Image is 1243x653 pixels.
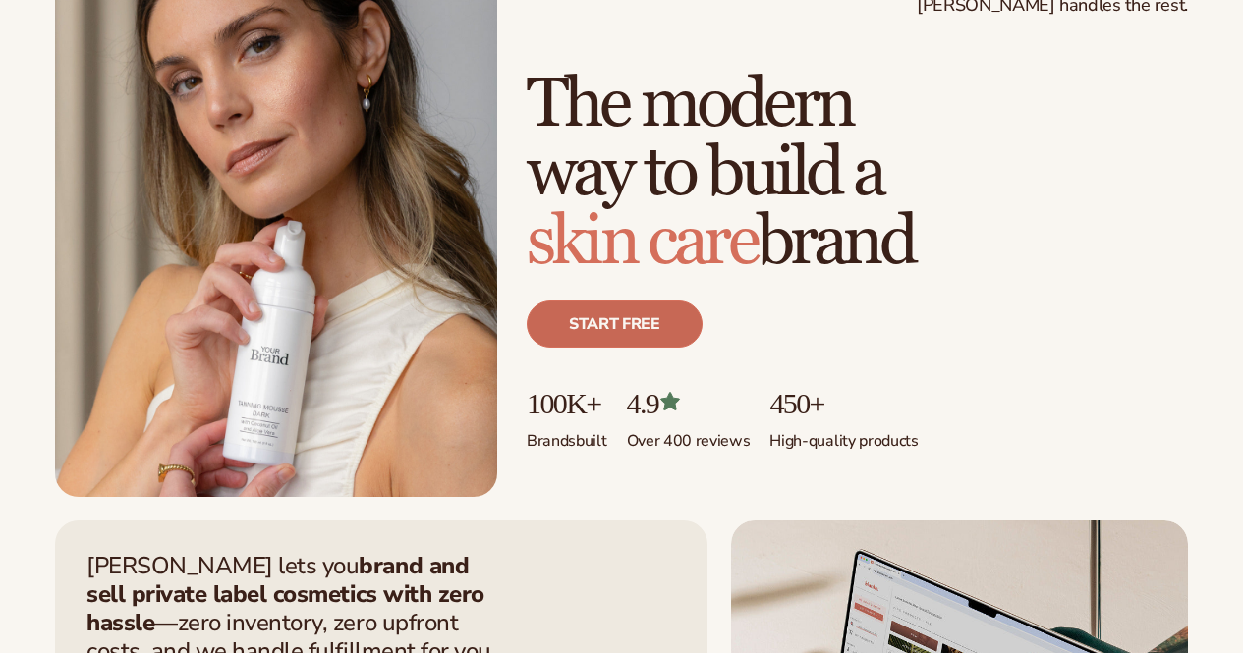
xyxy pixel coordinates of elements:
[86,550,484,638] strong: brand and sell private label cosmetics with zero hassle
[769,419,918,452] p: High-quality products
[769,387,918,419] p: 450+
[527,387,607,419] p: 100K+
[527,71,1188,277] h1: The modern way to build a brand
[527,300,703,348] a: Start free
[627,387,751,419] p: 4.9
[527,200,757,284] span: skin care
[527,419,607,452] p: Brands built
[627,419,751,452] p: Over 400 reviews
